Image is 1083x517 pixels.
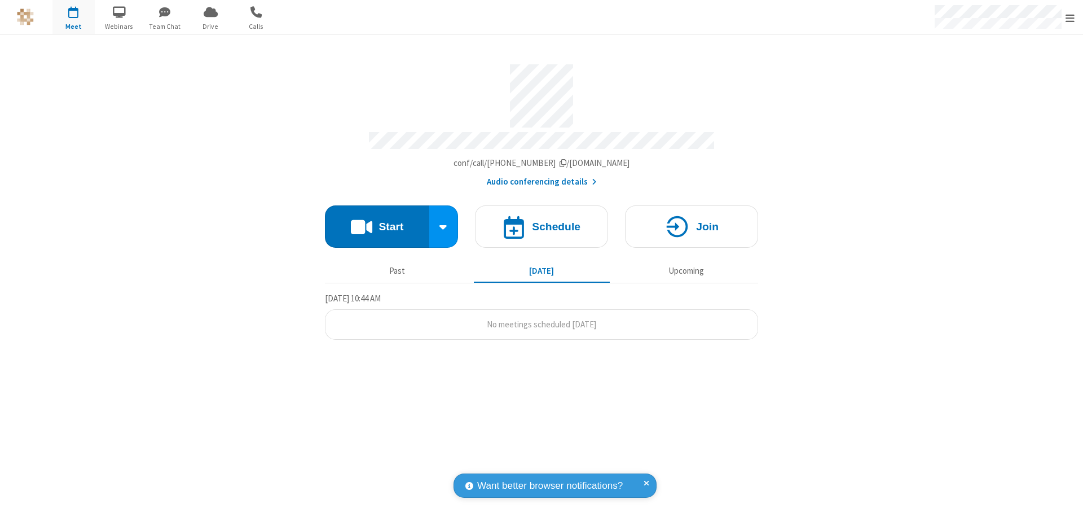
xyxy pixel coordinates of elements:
[52,21,95,32] span: Meet
[325,56,758,189] section: Account details
[477,479,623,493] span: Want better browser notifications?
[1055,488,1075,509] iframe: Chat
[454,157,630,168] span: Copy my meeting room link
[325,205,429,248] button: Start
[378,221,403,232] h4: Start
[429,205,459,248] div: Start conference options
[487,319,596,330] span: No meetings scheduled [DATE]
[475,205,608,248] button: Schedule
[325,293,381,304] span: [DATE] 10:44 AM
[618,260,754,282] button: Upcoming
[235,21,278,32] span: Calls
[474,260,610,282] button: [DATE]
[144,21,186,32] span: Team Chat
[487,176,597,189] button: Audio conferencing details
[532,221,580,232] h4: Schedule
[696,221,719,232] h4: Join
[17,8,34,25] img: QA Selenium DO NOT DELETE OR CHANGE
[325,292,758,340] section: Today's Meetings
[329,260,465,282] button: Past
[190,21,232,32] span: Drive
[625,205,758,248] button: Join
[98,21,140,32] span: Webinars
[454,157,630,170] button: Copy my meeting room linkCopy my meeting room link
